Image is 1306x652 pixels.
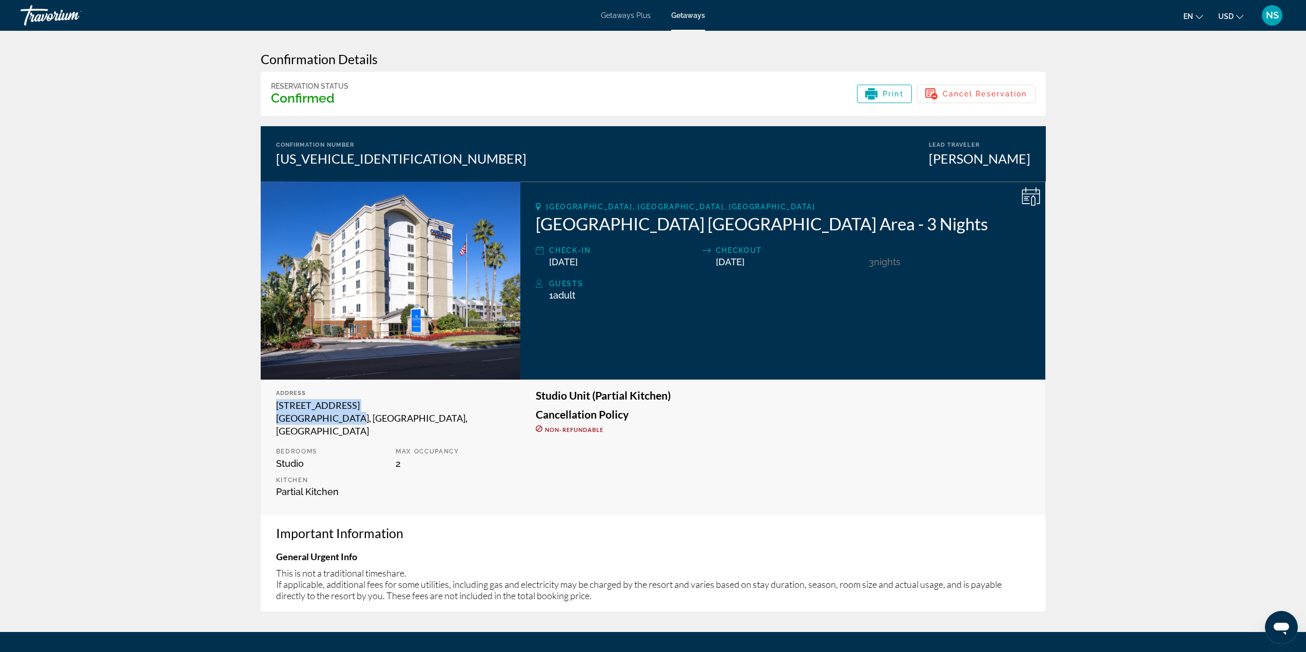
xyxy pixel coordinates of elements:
div: [STREET_ADDRESS] [GEOGRAPHIC_DATA], [GEOGRAPHIC_DATA], [GEOGRAPHIC_DATA] [276,399,505,438]
img: Candlewood Suites Anaheim Resort Area - 3 Nights [261,182,521,380]
span: 1 [549,290,575,301]
p: Kitchen [276,477,385,484]
div: [US_VEHICLE_IDENTIFICATION_NUMBER] [276,151,527,166]
span: Partial Kitchen [276,486,339,497]
span: [DATE] [716,256,745,267]
a: Cancel Reservation [917,87,1036,98]
span: Adult [553,290,575,301]
h3: Important Information [276,525,1030,541]
span: 3 [869,256,874,267]
a: Getaways [671,11,705,19]
button: Cancel Reservation [917,85,1036,103]
div: Lead Traveler [929,142,1030,148]
h3: Cancellation Policy [536,409,1030,420]
iframe: Кнопка запуска окна обмена сообщениями [1265,611,1298,644]
span: en [1183,12,1193,21]
span: Cancel Reservation [943,90,1027,98]
h2: [GEOGRAPHIC_DATA] [GEOGRAPHIC_DATA] Area - 3 Nights [536,213,1030,234]
div: Check-In [549,244,697,256]
h4: General Urgent Info [276,551,1030,562]
span: USD [1218,12,1234,21]
div: This is not a traditional timeshare. If applicable, additional fees for some utilities, including... [276,567,1030,601]
span: [GEOGRAPHIC_DATA], [GEOGRAPHIC_DATA], [GEOGRAPHIC_DATA] [546,203,815,211]
h3: Confirmed [271,90,348,106]
div: Checkout [716,244,864,256]
div: Guests [549,278,1030,290]
a: Travorium [21,2,123,29]
span: [DATE] [549,256,578,267]
span: NS [1266,10,1279,21]
button: Change language [1183,9,1203,24]
h3: Studio Unit (Partial Kitchen) [536,390,1030,401]
div: Address [276,390,505,397]
span: Nights [874,256,901,267]
button: Print [857,85,912,103]
span: Non-refundable [545,426,603,433]
h3: Confirmation Details [261,51,1046,67]
a: Getaways Plus [601,11,651,19]
span: 2 [396,458,401,469]
div: Confirmation Number [276,142,527,148]
span: Print [883,90,904,98]
p: Bedrooms [276,448,385,455]
p: Max Occupancy [396,448,505,455]
span: Studio [276,458,304,469]
button: User Menu [1259,5,1285,26]
div: [PERSON_NAME] [929,151,1030,166]
div: Reservation Status [271,82,348,90]
button: Change currency [1218,9,1243,24]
